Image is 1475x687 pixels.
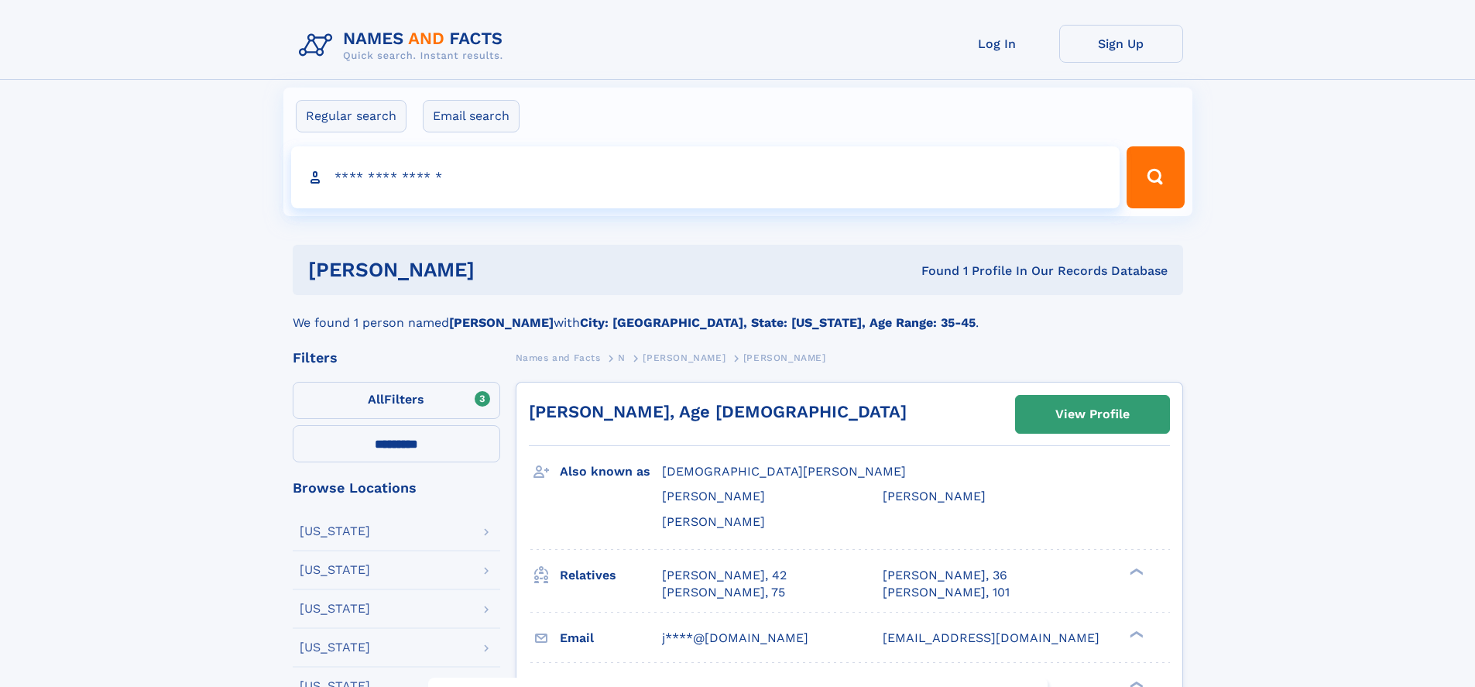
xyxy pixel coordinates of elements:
[423,100,520,132] label: Email search
[618,352,626,363] span: N
[449,315,554,330] b: [PERSON_NAME]
[883,630,1099,645] span: [EMAIL_ADDRESS][DOMAIN_NAME]
[698,263,1168,280] div: Found 1 Profile In Our Records Database
[300,603,370,615] div: [US_STATE]
[293,382,500,419] label: Filters
[618,348,626,367] a: N
[560,562,662,589] h3: Relatives
[662,489,765,503] span: [PERSON_NAME]
[368,392,384,407] span: All
[662,514,765,529] span: [PERSON_NAME]
[300,525,370,538] div: [US_STATE]
[293,481,500,495] div: Browse Locations
[291,146,1120,208] input: search input
[293,295,1183,332] div: We found 1 person named with .
[308,260,698,280] h1: [PERSON_NAME]
[300,564,370,576] div: [US_STATE]
[883,584,1010,601] a: [PERSON_NAME], 101
[1126,566,1144,576] div: ❯
[1126,629,1144,639] div: ❯
[300,641,370,654] div: [US_STATE]
[643,352,725,363] span: [PERSON_NAME]
[560,459,662,485] h3: Also known as
[743,352,826,363] span: [PERSON_NAME]
[883,489,986,503] span: [PERSON_NAME]
[935,25,1059,63] a: Log In
[1059,25,1183,63] a: Sign Up
[883,567,1007,584] a: [PERSON_NAME], 36
[293,25,516,67] img: Logo Names and Facts
[1127,146,1184,208] button: Search Button
[580,315,976,330] b: City: [GEOGRAPHIC_DATA], State: [US_STATE], Age Range: 35-45
[643,348,725,367] a: [PERSON_NAME]
[529,402,907,421] a: [PERSON_NAME], Age [DEMOGRAPHIC_DATA]
[516,348,601,367] a: Names and Facts
[1055,397,1130,432] div: View Profile
[560,625,662,651] h3: Email
[1016,396,1169,433] a: View Profile
[662,584,785,601] a: [PERSON_NAME], 75
[662,567,787,584] a: [PERSON_NAME], 42
[296,100,406,132] label: Regular search
[293,351,500,365] div: Filters
[662,464,906,479] span: [DEMOGRAPHIC_DATA][PERSON_NAME]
